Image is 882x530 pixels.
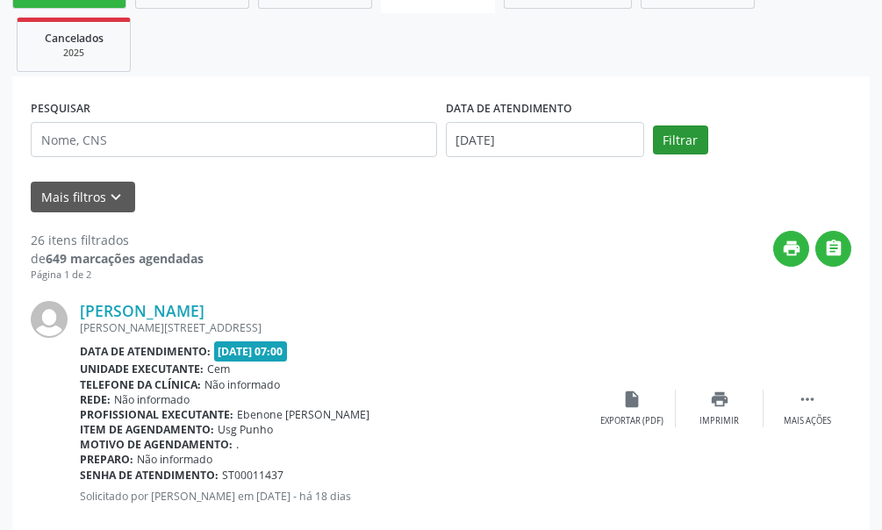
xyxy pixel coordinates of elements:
button: print [773,231,809,267]
div: Página 1 de 2 [31,268,204,283]
span: Não informado [137,452,212,467]
span: . [236,437,239,452]
button: Mais filtroskeyboard_arrow_down [31,182,135,212]
span: Cem [207,362,230,376]
b: Profissional executante: [80,407,233,422]
div: de [31,249,204,268]
div: Mais ações [784,415,831,427]
div: 26 itens filtrados [31,231,204,249]
b: Motivo de agendamento: [80,437,233,452]
b: Senha de atendimento: [80,468,219,483]
b: Item de agendamento: [80,422,214,437]
label: DATA DE ATENDIMENTO [446,95,572,122]
div: Exportar (PDF) [600,415,663,427]
input: Nome, CNS [31,122,437,157]
button:  [815,231,851,267]
p: Solicitado por [PERSON_NAME] em [DATE] - há 18 dias [80,489,588,504]
div: [PERSON_NAME][STREET_ADDRESS] [80,320,588,335]
strong: 649 marcações agendadas [46,250,204,267]
b: Preparo: [80,452,133,467]
span: Não informado [204,377,280,392]
button: Filtrar [653,125,708,155]
b: Data de atendimento: [80,344,211,359]
b: Telefone da clínica: [80,377,201,392]
span: Ebenone [PERSON_NAME] [237,407,369,422]
b: Rede: [80,392,111,407]
label: PESQUISAR [31,95,90,122]
i:  [824,239,843,258]
b: Unidade executante: [80,362,204,376]
div: 2025 [30,47,118,60]
span: [DATE] 07:00 [214,341,288,362]
div: Imprimir [699,415,739,427]
span: Cancelados [45,31,104,46]
img: img [31,301,68,338]
input: Selecione um intervalo [446,122,644,157]
i: insert_drive_file [622,390,642,409]
i:  [798,390,817,409]
i: keyboard_arrow_down [106,188,125,207]
span: ST00011437 [222,468,283,483]
span: Não informado [114,392,190,407]
span: Usg Punho [218,422,273,437]
i: print [710,390,729,409]
a: [PERSON_NAME] [80,301,204,320]
i: print [782,239,801,258]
